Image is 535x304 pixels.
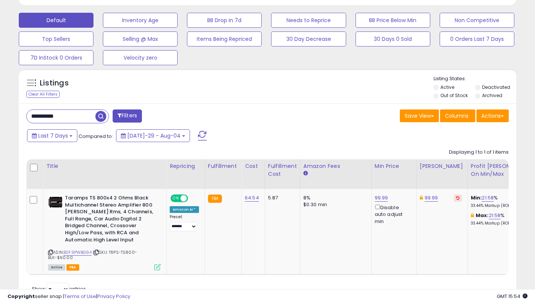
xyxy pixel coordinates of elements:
a: 99.99 [375,194,388,202]
span: ON [171,195,181,202]
button: 30 Day Decrease [271,31,346,46]
div: Fulfillment [208,162,238,170]
button: Columns [440,109,475,122]
span: | SKU: TRPS-TS800-BLK-$60.00 [48,249,137,261]
span: OFF [187,195,199,202]
button: Needs to Reprice [271,13,346,28]
button: Save View [400,109,439,122]
div: Displaying 1 to 1 of 1 items [449,149,509,156]
span: Columns [445,112,469,120]
label: Deactivated [482,84,510,90]
div: Cost [245,162,262,170]
button: Top Sellers [19,31,93,46]
a: Terms of Use [64,293,96,300]
button: Items Being Repriced [187,31,262,46]
small: Amazon Fees. [303,170,308,177]
span: FBA [66,264,79,271]
div: Min Price [375,162,413,170]
span: Last 7 Days [38,132,68,139]
div: Fulfillment Cost [268,162,297,178]
p: 33.44% Markup (ROI) [471,203,533,208]
button: 0 Orders Last 7 Days [440,31,514,46]
a: 21.58 [482,194,494,202]
div: % [471,195,533,208]
p: Listing States: [434,75,516,82]
button: Velocity zero [103,50,178,65]
span: [DATE]-29 - Aug-04 [127,132,181,139]
div: Amazon AI * [170,206,199,213]
a: Privacy Policy [97,293,130,300]
button: Inventory Age [103,13,178,28]
a: 99.99 [425,194,438,202]
button: BB Price Below Min [356,13,430,28]
button: Last 7 Days [27,129,77,142]
div: 8% [303,195,366,201]
p: 33.44% Markup (ROI) [471,221,533,226]
span: 2025-08-12 15:54 GMT [497,293,527,300]
label: Archived [482,92,502,99]
div: 5.87 [268,195,294,201]
div: Repricing [170,162,202,170]
button: Non Competitive [440,13,514,28]
a: 21.58 [489,212,501,219]
button: 7D InStock 0 Orders [19,50,93,65]
div: % [471,212,533,226]
span: All listings currently available for purchase on Amazon [48,264,65,271]
h5: Listings [40,78,69,88]
button: Selling @ Max [103,31,178,46]
div: $0.30 min [303,201,366,208]
div: Clear All Filters [26,91,60,98]
div: Title [46,162,163,170]
div: Disable auto adjust min [375,203,411,225]
b: Min: [471,194,482,201]
label: Active [440,84,454,90]
button: BB Drop in 7d [187,13,262,28]
button: Filters [113,109,142,123]
strong: Copyright [8,293,35,300]
a: 64.54 [245,194,259,202]
div: ASIN: [48,195,161,270]
button: 30 Days 0 Sold [356,31,430,46]
span: Compared to: [78,133,113,140]
small: FBA [208,195,222,203]
b: Max: [476,212,489,219]
a: B0F9PWBG94 [63,249,92,256]
div: Preset: [170,214,199,231]
b: Taramps TS 800x4 2 Ohms Black Multichannel Stereo Amplifier 800 [PERSON_NAME] Rms, 4 Channels, Fu... [65,195,156,245]
span: Show: entries [32,285,86,292]
label: Out of Stock [440,92,468,99]
img: 41e+DQGW7qL._SL40_.jpg [48,195,63,210]
div: Amazon Fees [303,162,368,170]
button: [DATE]-29 - Aug-04 [116,129,190,142]
button: Default [19,13,93,28]
div: seller snap | | [8,293,130,300]
button: Actions [476,109,509,122]
div: [PERSON_NAME] [420,162,464,170]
